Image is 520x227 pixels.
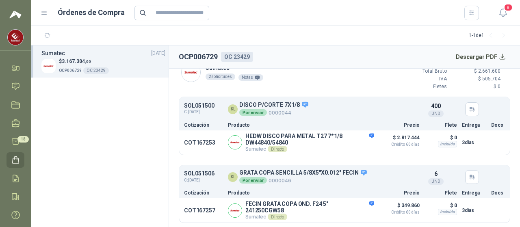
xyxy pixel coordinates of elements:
[238,74,263,81] div: Notas
[245,146,374,152] p: Sumatec
[221,52,253,62] div: OC 23429
[425,133,457,143] p: $ 0
[239,169,368,177] p: GRATA COPA SENCILLA 5/8X5"X0.012" FECIN
[184,123,223,128] p: Cotización
[428,110,444,117] div: UND
[379,190,420,195] p: Precio
[206,74,235,80] div: 2 solicitudes
[491,123,505,128] p: Docs
[184,103,223,109] p: SOL051500
[17,136,29,143] span: 18
[184,109,223,115] span: C: [DATE]
[462,205,486,215] p: 3 días
[239,108,309,117] p: 0000044
[431,102,441,110] p: 400
[228,172,238,182] div: KL
[379,210,420,214] span: Crédito 60 días
[228,123,374,128] p: Producto
[425,190,457,195] p: Flete
[239,177,267,184] div: Por enviar
[398,75,447,83] p: IVA
[182,63,200,82] img: Company Logo
[469,29,510,42] div: 1 - 1 de 1
[438,141,457,147] div: Incluido
[41,59,56,73] img: Company Logo
[184,171,223,177] p: SOL051506
[462,123,486,128] p: Entrega
[228,204,242,217] img: Company Logo
[228,190,374,195] p: Producto
[41,49,165,74] a: Sumatec[DATE] Company Logo$3.167.304,00OCP006729OC 23429
[452,75,500,83] p: $ 505.704
[245,201,374,214] p: FECIN GRATA COPA OND. F24 5" 241250CGW58
[462,190,486,195] p: Entrega
[438,209,457,215] div: Incluido
[245,214,374,220] p: Sumatec
[239,109,267,116] div: Por enviar
[434,169,438,178] p: 6
[179,51,218,63] h2: OCP006729
[184,139,223,146] p: COT167253
[379,133,420,147] p: $ 2.817.444
[239,176,368,185] p: 0000046
[59,68,82,73] span: OCP006729
[228,104,238,114] div: KL
[398,83,447,91] p: Fletes
[245,133,374,146] p: HEDW DISCO PARA METAL T27 7*1/8 DW44840/54840
[228,136,242,149] img: Company Logo
[239,101,309,108] p: DISCO P/CORTE 7X1/8
[184,207,223,214] p: COT167257
[9,10,22,19] img: Logo peakr
[398,67,447,75] p: Total Bruto
[428,178,444,185] div: UND
[451,49,511,65] button: Descargar PDF
[83,67,109,74] div: OC 23429
[425,123,457,128] p: Flete
[379,123,420,128] p: Precio
[59,58,109,65] p: $
[268,146,287,152] div: Directo
[379,201,420,214] p: $ 349.860
[425,201,457,210] p: $ 0
[41,49,65,58] h3: Sumatec
[379,143,420,147] span: Crédito 60 días
[268,214,287,220] div: Directo
[452,67,500,75] p: $ 2.661.600
[452,83,500,91] p: $ 0
[462,138,486,147] p: 3 días
[8,30,23,45] img: Company Logo
[184,190,223,195] p: Cotización
[496,6,510,20] button: 8
[6,134,24,149] a: 18
[151,50,165,57] span: [DATE]
[504,4,513,11] span: 8
[184,177,223,184] span: C: [DATE]
[491,190,505,195] p: Docs
[58,7,125,18] h1: Órdenes de Compra
[85,59,91,64] span: ,00
[62,58,91,64] span: 3.167.304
